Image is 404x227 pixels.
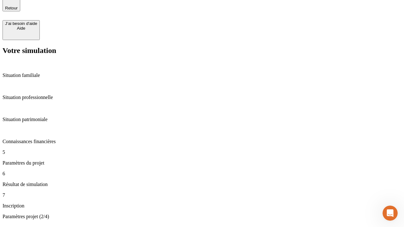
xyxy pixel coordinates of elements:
[3,117,401,122] p: Situation patrimoniale
[3,20,40,40] button: J’ai besoin d'aideAide
[3,182,401,187] p: Résultat de simulation
[3,139,401,144] p: Connaissances financières
[5,26,37,31] div: Aide
[3,171,401,177] p: 6
[3,160,401,166] p: Paramètres du projet
[3,192,401,198] p: 7
[5,6,18,10] span: Retour
[3,46,401,55] h2: Votre simulation
[3,203,401,209] p: Inscription
[383,206,398,221] iframe: Intercom live chat
[3,73,401,78] p: Situation familiale
[3,95,401,100] p: Situation professionnelle
[5,21,37,26] div: J’ai besoin d'aide
[3,149,401,155] p: 5
[3,214,401,219] p: Paramètres projet (2/4)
